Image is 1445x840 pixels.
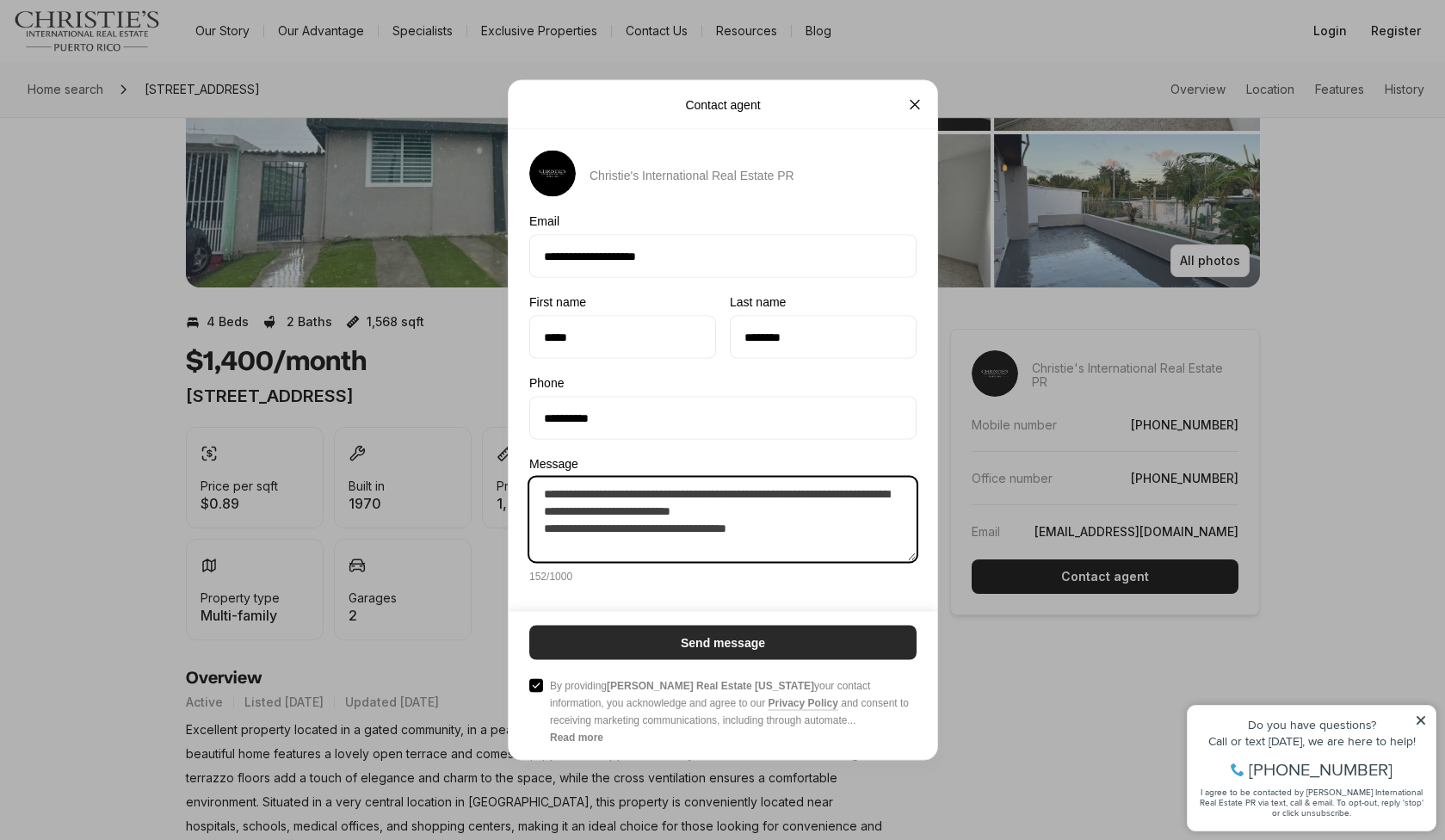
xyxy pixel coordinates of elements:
a: Privacy Policy [768,697,837,709]
p: 152 / 1000 [529,571,572,583]
b: Read more [550,732,603,744]
p: Christie's International Real Estate PR [590,169,794,182]
textarea: Message152/1000 [529,478,917,562]
span: I agree to be contacted by [PERSON_NAME] International Real Estate PR via text, call & email. To ... [22,106,245,139]
label: Email [529,214,917,228]
button: Close [898,88,932,122]
input: Last name [731,317,916,358]
span: By providing your contact information, you acknowledge and agree to our and consent to receiving ... [550,677,917,729]
input: Email [530,236,916,277]
label: Last name [730,295,917,309]
p: Contact agent [685,98,760,112]
label: Message [529,457,917,471]
button: Send message [529,626,917,660]
label: First name [529,295,716,309]
input: First name [530,317,715,358]
b: [PERSON_NAME] Real Estate [US_STATE] [607,680,814,692]
label: Phone [529,376,917,390]
span: [PHONE_NUMBER] [71,81,214,98]
div: Do you have questions? [18,39,249,51]
input: Phone [530,398,916,439]
p: Send message [680,636,764,650]
div: Call or text [DATE], we are here to help! [18,55,249,67]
